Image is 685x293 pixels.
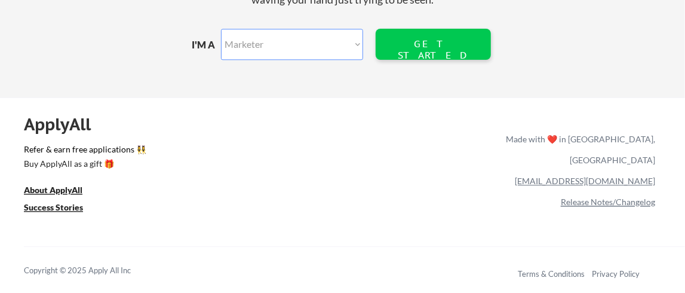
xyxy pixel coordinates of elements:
[518,269,585,279] a: Terms & Conditions
[24,114,105,135] div: ApplyAll
[395,38,471,61] div: GET STARTED
[515,176,655,186] a: [EMAIL_ADDRESS][DOMAIN_NAME]
[24,158,143,173] a: Buy ApplyAll as a gift 🎁
[192,38,224,51] div: I'M A
[24,184,99,199] a: About ApplyAll
[24,160,143,168] div: Buy ApplyAll as a gift 🎁
[24,185,82,195] u: About ApplyAll
[24,265,161,277] div: Copyright © 2025 Apply All Inc
[24,202,99,216] a: Success Stories
[561,197,655,207] a: Release Notes/Changelog
[592,269,640,279] a: Privacy Policy
[24,145,256,158] a: Refer & earn free applications 👯‍♀️
[24,202,83,212] u: Success Stories
[501,129,655,170] div: Made with ❤️ in [GEOGRAPHIC_DATA], [GEOGRAPHIC_DATA]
